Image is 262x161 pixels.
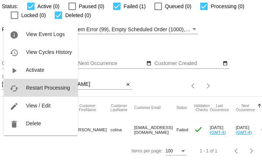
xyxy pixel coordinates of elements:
span: Restart Processing [26,85,70,91]
mat-icon: cached [10,84,19,93]
mat-icon: play_arrow [10,66,19,75]
mat-icon: history [10,48,19,57]
span: Delete [26,120,41,126]
span: Activate [26,67,44,73]
span: View / Edit [26,103,51,109]
mat-icon: info [10,30,19,39]
mat-icon: delete [10,120,19,129]
span: View Event Logs [26,31,65,37]
span: View Cycles History [26,49,72,55]
mat-icon: edit [10,102,19,111]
